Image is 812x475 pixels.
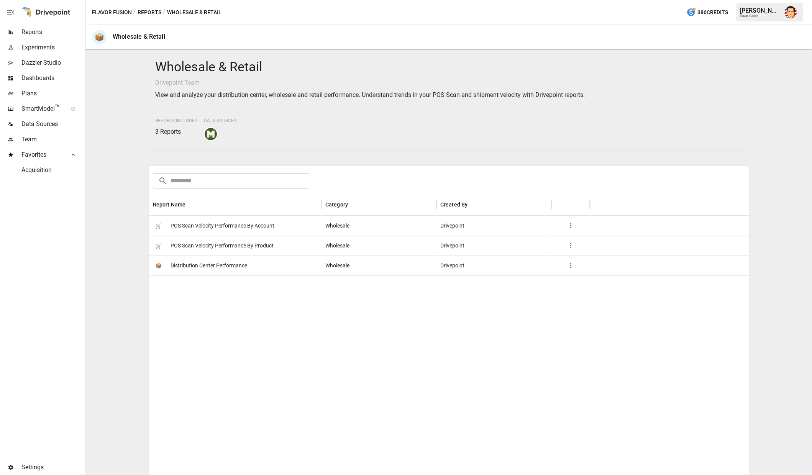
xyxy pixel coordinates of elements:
[784,6,797,18] img: Austin Gardner-Smith
[21,165,84,175] span: Acquisition
[138,8,161,17] button: Reports
[153,260,164,271] span: 📦
[440,201,468,208] div: Created By
[21,120,84,129] span: Data Sources
[21,28,84,37] span: Reports
[322,216,436,236] div: Wholesale
[55,103,60,113] span: ™
[153,240,164,251] span: 🛒
[171,216,274,236] span: POS Scan Velocity Performance By Account
[436,216,551,236] div: Drivepoint
[21,135,84,144] span: Team
[204,118,236,123] span: Data Sources
[322,256,436,275] div: Wholesale
[740,7,780,14] div: [PERSON_NAME]
[780,2,801,23] button: Austin Gardner-Smith
[92,8,132,17] button: Flavor Fusion
[683,5,731,20] button: 386Credits
[171,236,274,256] span: POS Scan Velocity Performance By Product
[92,30,107,44] div: 📦
[740,14,780,18] div: Flavor Fusion
[153,220,164,231] span: 🛒
[21,89,84,98] span: Plans
[205,128,217,140] img: muffindata
[436,256,551,275] div: Drivepoint
[113,33,165,40] div: Wholesale & Retail
[155,59,743,75] h4: Wholesale & Retail
[133,8,136,17] div: /
[186,199,197,210] button: Sort
[21,104,62,113] span: SmartModel
[155,118,198,123] span: Reports Included
[21,150,62,159] span: Favorites
[155,127,198,136] p: 3 Reports
[468,199,479,210] button: Sort
[163,8,166,17] div: /
[349,199,359,210] button: Sort
[322,236,436,256] div: Wholesale
[155,78,743,87] p: Drivepoint Team
[21,463,84,472] span: Settings
[153,201,186,208] div: Report Name
[697,8,728,17] span: 386 Credits
[436,236,551,256] div: Drivepoint
[155,90,743,100] p: View and analyze your distribution center, wholesale and retail performance. Understand trends in...
[21,43,84,52] span: Experiments
[21,58,84,67] span: Dazzler Studio
[21,74,84,83] span: Dashboards
[171,256,247,275] span: Distribution Center Performance
[325,201,348,208] div: Category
